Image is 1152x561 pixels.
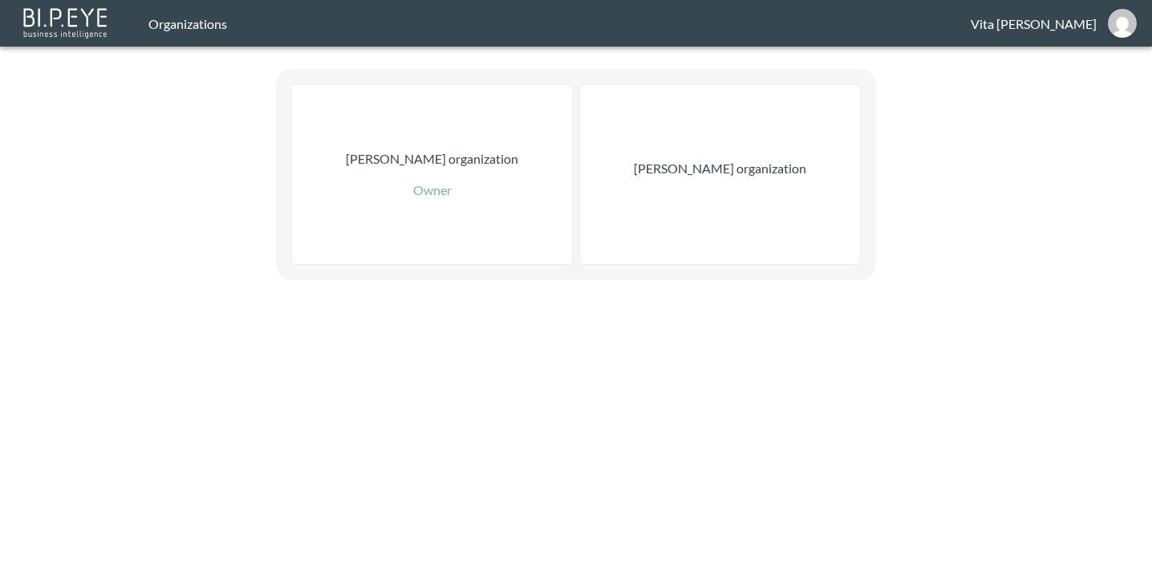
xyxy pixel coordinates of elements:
[1108,9,1137,38] img: 05760d7fbba6d9f9ba6d42e1192bc5ed
[413,181,452,200] p: Owner
[346,149,518,169] p: [PERSON_NAME] organization
[148,16,971,31] div: Organizations
[634,159,806,178] p: [PERSON_NAME] organization
[20,4,112,40] img: bipeye-logo
[1097,4,1148,43] button: vnipane@mutualart.com
[971,16,1097,31] div: Vita [PERSON_NAME]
